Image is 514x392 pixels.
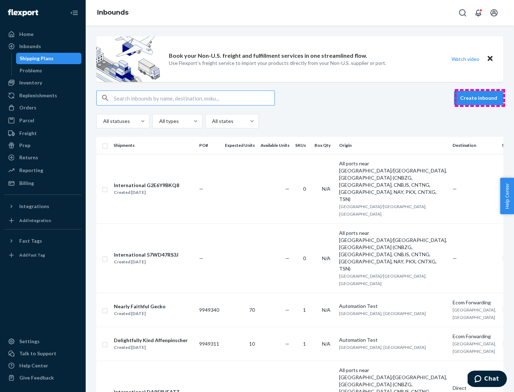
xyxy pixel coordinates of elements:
td: 9949311 [196,327,222,361]
div: Created [DATE] [114,344,188,351]
a: Parcel [4,115,81,126]
a: Shipping Plans [16,53,82,64]
span: — [285,307,289,313]
button: Open account menu [487,6,501,20]
span: — [285,186,289,192]
p: Use Flexport’s freight service to import your products directly from your Non-U.S. supplier or port. [169,60,386,67]
div: Give Feedback [19,374,54,381]
span: [GEOGRAPHIC_DATA]/[GEOGRAPHIC_DATA], [GEOGRAPHIC_DATA] [339,273,427,286]
button: Help Center [500,178,514,214]
th: PO# [196,137,222,154]
iframe: Opens a widget where you can chat to one of our agents [468,371,507,388]
div: Inventory [19,79,42,86]
div: Created [DATE] [114,189,179,196]
span: N/A [322,307,331,313]
th: Shipments [111,137,196,154]
div: Delightfully Kind Affenpinscher [114,337,188,344]
span: 0 [303,186,306,192]
div: Billing [19,180,34,187]
span: — [199,186,203,192]
th: Available Units [258,137,292,154]
span: — [453,255,457,261]
div: Prep [19,142,30,149]
span: 1 [303,307,306,313]
div: Help Center [19,362,48,369]
th: Origin [336,137,450,154]
button: Give Feedback [4,372,81,383]
span: — [285,341,289,347]
a: Help Center [4,360,81,371]
a: Billing [4,177,81,189]
button: Open notifications [471,6,485,20]
input: All types [158,118,159,125]
span: 70 [249,307,255,313]
a: Add Fast Tag [4,249,81,261]
input: All states [211,118,212,125]
button: Close [485,54,495,64]
ol: breadcrumbs [91,2,134,23]
div: Automation Test [339,303,447,310]
span: [GEOGRAPHIC_DATA], [GEOGRAPHIC_DATA] [453,307,496,320]
a: Problems [16,65,82,76]
div: Created [DATE] [114,258,178,265]
a: Replenishments [4,90,81,101]
td: 9949340 [196,293,222,327]
button: Open Search Box [455,6,470,20]
div: Problems [20,67,42,74]
th: Box Qty [312,137,336,154]
span: N/A [322,255,331,261]
button: Watch video [447,54,484,64]
button: Talk to Support [4,348,81,359]
th: Destination [450,137,499,154]
button: Close Navigation [67,6,81,20]
img: Flexport logo [8,9,38,16]
div: Ecom Forwarding [453,333,496,340]
a: Freight [4,128,81,139]
span: 10 [249,341,255,347]
div: Shipping Plans [20,55,54,62]
a: Inventory [4,77,81,88]
span: 1 [303,341,306,347]
span: [GEOGRAPHIC_DATA], [GEOGRAPHIC_DATA] [339,345,426,350]
a: Orders [4,102,81,113]
div: All ports near [GEOGRAPHIC_DATA]/[GEOGRAPHIC_DATA], [GEOGRAPHIC_DATA] (CNBZG, [GEOGRAPHIC_DATA], ... [339,229,447,272]
div: Automation Test [339,336,447,344]
button: Fast Tags [4,235,81,247]
div: Reporting [19,167,43,174]
div: Add Integration [19,217,51,223]
div: Direct [453,385,496,392]
a: Prep [4,140,81,151]
div: Returns [19,154,38,161]
button: Integrations [4,201,81,212]
div: Freight [19,130,37,137]
th: SKUs [292,137,312,154]
div: Replenishments [19,92,57,99]
a: Settings [4,336,81,347]
div: Inbounds [19,43,41,50]
a: Inbounds [4,41,81,52]
span: N/A [322,341,331,347]
div: All ports near [GEOGRAPHIC_DATA]/[GEOGRAPHIC_DATA], [GEOGRAPHIC_DATA] (CNBZG, [GEOGRAPHIC_DATA], ... [339,160,447,203]
span: 0 [303,255,306,261]
div: Created [DATE] [114,310,166,317]
a: Home [4,29,81,40]
p: Book your Non-U.S. freight and fulfillment services in one streamlined flow. [169,52,367,60]
span: [GEOGRAPHIC_DATA], [GEOGRAPHIC_DATA] [339,311,426,316]
th: Expected Units [222,137,258,154]
button: Create inbound [454,91,503,105]
div: Settings [19,338,40,345]
span: [GEOGRAPHIC_DATA]/[GEOGRAPHIC_DATA], [GEOGRAPHIC_DATA] [339,204,427,217]
div: Home [19,31,34,38]
span: — [285,255,289,261]
a: Returns [4,152,81,163]
span: N/A [322,186,331,192]
a: Inbounds [97,9,128,16]
span: — [199,255,203,261]
div: Nearly Faithful Gecko [114,303,166,310]
a: Reporting [4,165,81,176]
input: Search inbounds by name, destination, msku... [114,91,274,105]
div: Integrations [19,203,49,210]
div: Fast Tags [19,237,42,244]
input: All statuses [102,118,103,125]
